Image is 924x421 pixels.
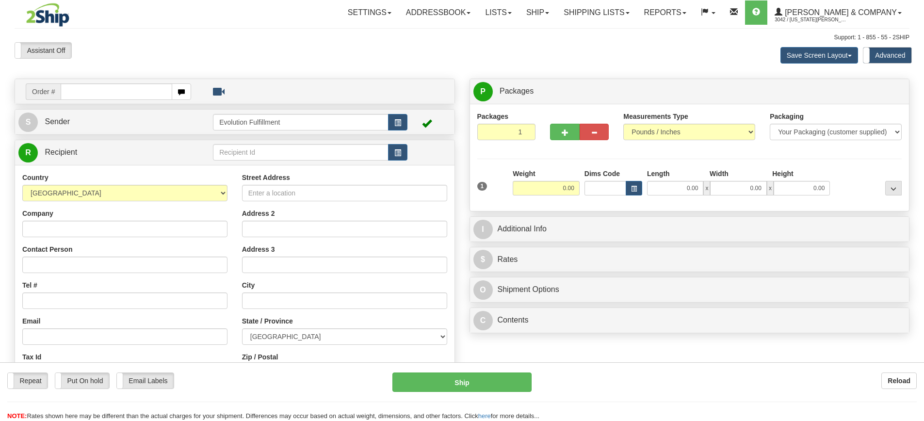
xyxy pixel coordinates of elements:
[473,82,493,101] span: P
[473,220,493,239] span: I
[473,219,906,239] a: IAdditional Info
[473,310,906,330] a: CContents
[473,280,493,300] span: O
[55,373,109,389] label: Put On hold
[477,112,509,121] label: Packages
[45,117,70,126] span: Sender
[22,316,40,326] label: Email
[213,144,389,161] input: Recipient Id
[556,0,636,25] a: Shipping lists
[767,0,909,25] a: [PERSON_NAME] & Company 3042 / [US_STATE][PERSON_NAME]
[15,43,71,58] label: Assistant Off
[242,352,278,362] label: Zip / Postal
[478,0,519,25] a: Lists
[242,244,275,254] label: Address 3
[902,161,923,260] iframe: chat widget
[478,412,491,420] a: here
[888,377,910,385] b: Reload
[399,0,478,25] a: Addressbook
[22,244,72,254] label: Contact Person
[242,185,447,201] input: Enter a location
[392,372,532,392] button: Ship
[584,169,620,178] label: Dims Code
[18,113,38,132] span: S
[782,8,897,16] span: [PERSON_NAME] & Company
[22,280,37,290] label: Tel #
[770,112,804,121] label: Packaging
[473,311,493,330] span: C
[767,181,774,195] span: x
[26,83,61,100] span: Order #
[242,209,275,218] label: Address 2
[8,373,48,389] label: Repeat
[881,372,917,389] button: Reload
[18,143,192,162] a: R Recipient
[623,112,688,121] label: Measurements Type
[775,15,847,25] span: 3042 / [US_STATE][PERSON_NAME]
[117,373,174,389] label: Email Labels
[45,148,77,156] span: Recipient
[18,143,38,162] span: R
[473,250,906,270] a: $Rates
[22,173,49,182] label: Country
[473,250,493,269] span: $
[242,280,255,290] label: City
[242,173,290,182] label: Street Address
[7,412,27,420] span: NOTE:
[340,0,399,25] a: Settings
[18,112,213,132] a: S Sender
[477,182,487,191] span: 1
[473,280,906,300] a: OShipment Options
[885,181,902,195] div: ...
[703,181,710,195] span: x
[22,209,53,218] label: Company
[519,0,556,25] a: Ship
[15,33,909,42] div: Support: 1 - 855 - 55 - 2SHIP
[637,0,694,25] a: Reports
[242,316,293,326] label: State / Province
[213,114,389,130] input: Sender Id
[473,81,906,101] a: P Packages
[513,169,535,178] label: Weight
[647,169,670,178] label: Length
[772,169,794,178] label: Height
[15,2,81,27] img: logo3042.jpg
[863,48,911,63] label: Advanced
[780,47,858,64] button: Save Screen Layout
[500,87,534,95] span: Packages
[22,352,41,362] label: Tax Id
[710,169,729,178] label: Width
